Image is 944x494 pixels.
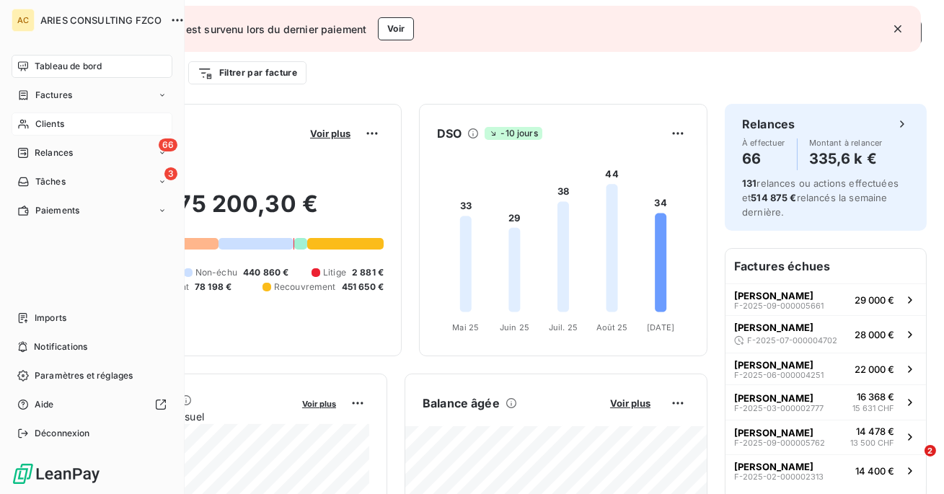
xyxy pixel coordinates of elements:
[423,394,500,412] h6: Balance âgée
[195,266,237,279] span: Non-échu
[12,462,101,485] img: Logo LeanPay
[742,177,899,218] span: relances ou actions effectuées et relancés la semaine dernière.
[500,322,529,332] tspan: Juin 25
[734,438,825,447] span: F-2025-09-000005762
[734,290,813,301] span: [PERSON_NAME]
[378,17,414,40] button: Voir
[596,322,628,332] tspan: Août 25
[35,118,64,131] span: Clients
[298,397,340,410] button: Voir plus
[809,138,883,147] span: Montant à relancer
[725,384,926,420] button: [PERSON_NAME]F-2025-03-00000277716 368 €15 631 CHF
[856,425,894,437] span: 14 478 €
[747,336,837,345] span: F-2025-07-000004702
[855,294,894,306] span: 29 000 €
[306,127,355,140] button: Voir plus
[40,14,162,26] span: ARIES CONSULTING FZCO
[855,465,894,477] span: 14 400 €
[734,371,824,379] span: F-2025-06-000004251
[734,404,824,413] span: F-2025-03-000002777
[35,146,73,159] span: Relances
[725,249,926,283] h6: Factures échues
[274,281,336,294] span: Recouvrement
[35,427,90,440] span: Déconnexion
[742,177,756,189] span: 131
[35,369,133,382] span: Paramètres et réglages
[549,322,578,332] tspan: Juil. 25
[485,127,542,140] span: -10 jours
[606,397,655,410] button: Voir plus
[855,363,894,375] span: 22 000 €
[742,115,795,133] h6: Relances
[120,22,366,37] span: Un problème est survenu lors du dernier paiement
[734,322,813,333] span: [PERSON_NAME]
[35,398,54,411] span: Aide
[734,461,813,472] span: [PERSON_NAME]
[647,322,674,332] tspan: [DATE]
[81,409,292,424] span: Chiffre d'affaires mensuel
[342,281,384,294] span: 451 650 €
[725,353,926,384] button: [PERSON_NAME]F-2025-06-00000425122 000 €
[195,281,231,294] span: 78 198 €
[742,138,785,147] span: À effectuer
[159,138,177,151] span: 66
[452,322,479,332] tspan: Mai 25
[857,391,894,402] span: 16 368 €
[34,340,87,353] span: Notifications
[925,445,936,456] span: 2
[610,397,650,409] span: Voir plus
[12,9,35,32] div: AC
[809,147,883,170] h4: 335,6 k €
[35,60,102,73] span: Tableau de bord
[352,266,384,279] span: 2 881 €
[742,147,785,170] h4: 66
[734,472,824,481] span: F-2025-02-000002313
[243,266,288,279] span: 440 860 €
[725,454,926,486] button: [PERSON_NAME]F-2025-02-00000231314 400 €
[188,61,306,84] button: Filtrer par facture
[850,437,894,449] span: 13 500 CHF
[734,301,824,310] span: F-2025-09-000005661
[734,427,813,438] span: [PERSON_NAME]
[734,392,813,404] span: [PERSON_NAME]
[35,175,66,188] span: Tâches
[725,420,926,455] button: [PERSON_NAME]F-2025-09-00000576214 478 €13 500 CHF
[734,359,813,371] span: [PERSON_NAME]
[751,192,796,203] span: 514 875 €
[895,445,930,480] iframe: Intercom live chat
[323,266,346,279] span: Litige
[855,329,894,340] span: 28 000 €
[35,204,79,217] span: Paiements
[81,190,384,233] h2: 1 775 200,30 €
[437,125,462,142] h6: DSO
[310,128,350,139] span: Voir plus
[302,399,336,409] span: Voir plus
[35,312,66,325] span: Imports
[725,283,926,315] button: [PERSON_NAME]F-2025-09-00000566129 000 €
[852,402,894,415] span: 15 631 CHF
[35,89,72,102] span: Factures
[164,167,177,180] span: 3
[725,315,926,353] button: [PERSON_NAME]F-2025-07-00000470228 000 €
[12,393,172,416] a: Aide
